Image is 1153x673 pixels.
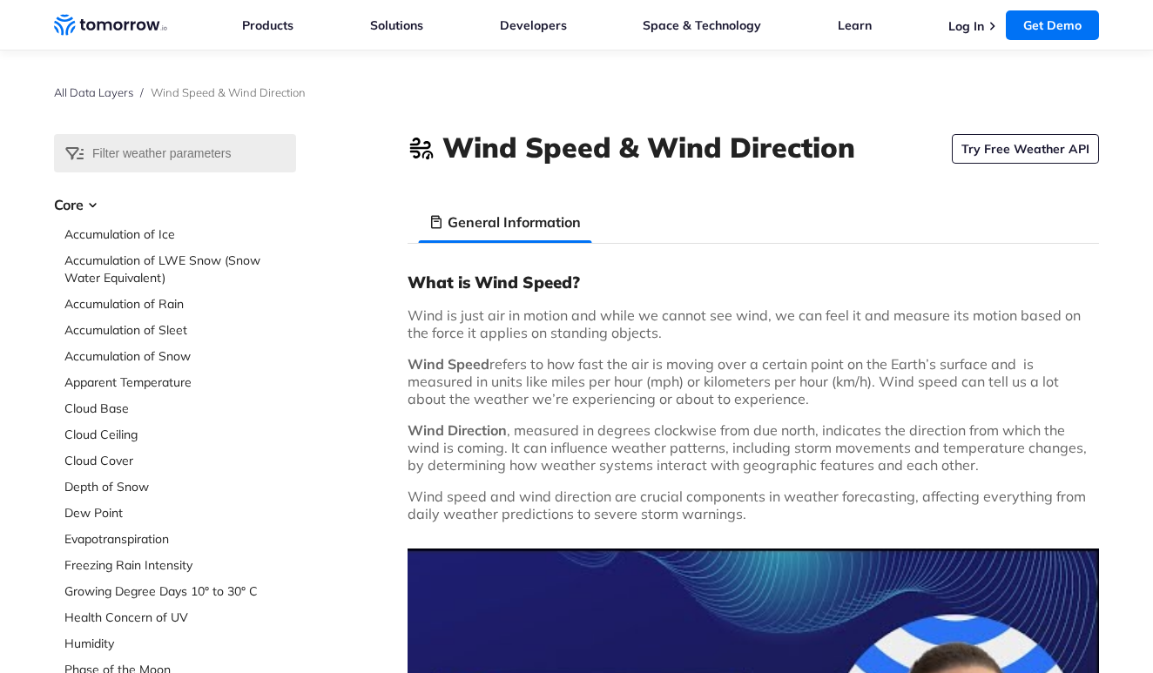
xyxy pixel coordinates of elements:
[64,582,296,600] a: Growing Degree Days 10° to 30° C
[500,17,567,33] a: Developers
[64,504,296,522] a: Dew Point
[64,225,296,243] a: Accumulation of Ice
[242,17,293,33] a: Products
[64,400,296,417] a: Cloud Base
[643,17,761,33] a: Space & Technology
[838,17,872,33] a: Learn
[408,355,1099,407] p: refers to how fast the air is moving over a certain point on the Earth’s surface and is measured ...
[54,85,133,99] a: All Data Layers
[64,374,296,391] a: Apparent Temperature
[64,295,296,313] a: Accumulation of Rain
[64,452,296,469] a: Cloud Cover
[64,556,296,574] a: Freezing Rain Intensity
[64,426,296,443] a: Cloud Ceiling
[64,609,296,626] a: Health Concern of UV
[64,635,296,652] a: Humidity
[408,488,1099,522] p: Wind speed and wind direction are crucial components in weather forecasting, affecting everything...
[64,252,296,286] a: Accumulation of LWE Snow (Snow Water Equivalent)
[54,134,296,172] input: Filter weather parameters
[64,478,296,495] a: Depth of Snow
[54,12,167,38] a: Home link
[952,134,1099,164] a: Try Free Weather API
[64,347,296,365] a: Accumulation of Snow
[408,306,1099,341] p: Wind is just air in motion and while we cannot see wind, we can feel it and measure its motion ba...
[418,201,591,243] li: General Information
[140,85,144,99] span: /
[408,421,1099,474] p: , measured in degrees clockwise from due north, indicates the direction from which the wind is co...
[408,272,1099,293] h3: What is Wind Speed?
[370,17,423,33] a: Solutions
[408,355,489,373] strong: Wind Speed
[151,85,306,99] span: Wind Speed & Wind Direction
[1006,10,1099,40] a: Get Demo
[408,421,507,439] strong: Wind Direction
[64,530,296,548] a: Evapotranspiration
[64,321,296,339] a: Accumulation of Sleet
[54,194,296,215] h3: Core
[948,18,984,34] a: Log In
[442,128,855,166] h1: Wind Speed & Wind Direction
[448,212,581,232] h3: General Information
